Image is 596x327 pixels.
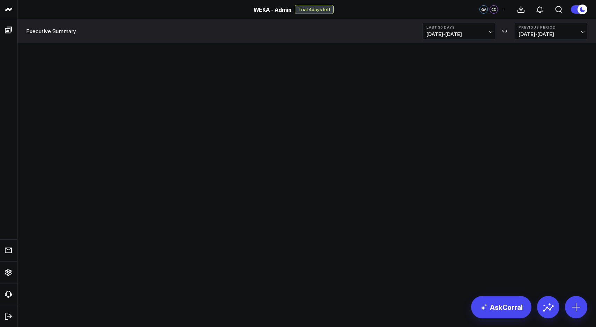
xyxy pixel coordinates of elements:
button: + [500,5,508,14]
div: GA [479,5,488,14]
div: CD [490,5,498,14]
button: Previous Period[DATE]-[DATE] [515,23,587,39]
a: WEKA - Admin [254,6,291,13]
div: Trial: 4 days left [295,5,334,14]
span: [DATE] - [DATE] [426,31,491,37]
a: Executive Summary [26,27,76,35]
span: + [502,7,506,12]
a: AskCorral [471,296,531,318]
b: Previous Period [519,25,583,29]
b: Last 30 Days [426,25,491,29]
div: VS [499,29,511,33]
button: Last 30 Days[DATE]-[DATE] [423,23,495,39]
span: [DATE] - [DATE] [519,31,583,37]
